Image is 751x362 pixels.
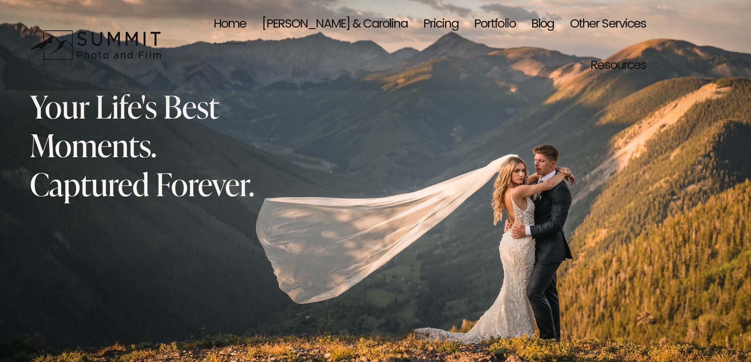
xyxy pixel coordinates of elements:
a: [PERSON_NAME] & Carolina [262,4,407,45]
a: Home [214,4,246,45]
a: folder dropdown [591,45,646,87]
a: Pricing [423,4,458,45]
span: Resources [591,46,646,85]
a: Blog [531,4,554,45]
a: folder dropdown [570,4,647,45]
a: Portfolio [474,4,516,45]
span: Other Services [570,5,647,44]
h2: Your Life's Best Moments. Captured Forever. [30,87,286,203]
img: Summit Photo and Film [30,30,166,60]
